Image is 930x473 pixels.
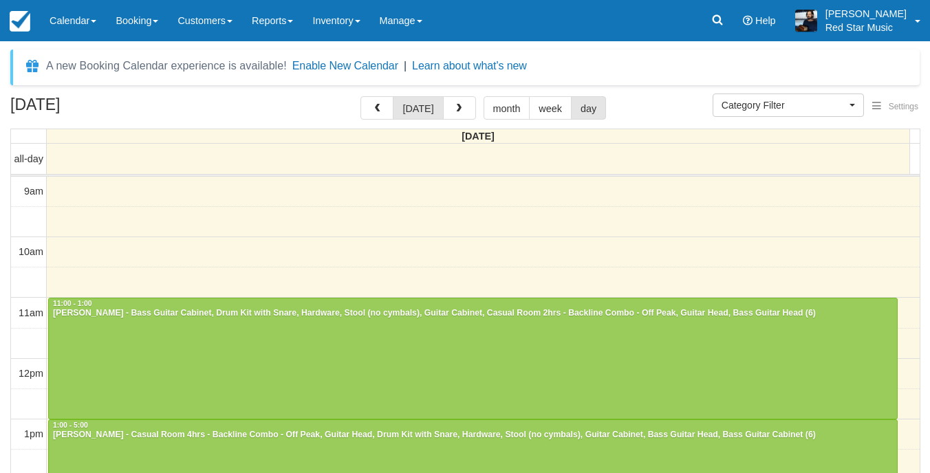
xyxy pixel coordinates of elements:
[825,7,907,21] p: [PERSON_NAME]
[19,246,43,257] span: 10am
[713,93,864,117] button: Category Filter
[19,368,43,379] span: 12pm
[825,21,907,34] p: Red Star Music
[412,60,527,71] a: Learn about what's new
[24,428,43,439] span: 1pm
[19,307,43,318] span: 11am
[864,97,927,117] button: Settings
[53,300,92,307] span: 11:00 - 1:00
[14,153,43,164] span: all-day
[743,16,753,25] i: Help
[529,96,572,120] button: week
[889,102,918,111] span: Settings
[571,96,606,120] button: day
[52,308,894,319] div: [PERSON_NAME] - Bass Guitar Cabinet, Drum Kit with Snare, Hardware, Stool (no cymbals), Guitar Ca...
[10,96,184,122] h2: [DATE]
[393,96,443,120] button: [DATE]
[292,59,398,73] button: Enable New Calendar
[484,96,530,120] button: month
[53,421,88,429] span: 1:00 - 5:00
[46,58,287,74] div: A new Booking Calendar experience is available!
[722,98,846,112] span: Category Filter
[52,430,894,441] div: [PERSON_NAME] - Casual Room 4hrs - Backline Combo - Off Peak, Guitar Head, Drum Kit with Snare, H...
[755,15,776,26] span: Help
[10,11,30,32] img: checkfront-main-nav-mini-logo.png
[795,10,817,32] img: A1
[462,131,495,142] span: [DATE]
[24,186,43,197] span: 9am
[48,298,898,419] a: 11:00 - 1:00[PERSON_NAME] - Bass Guitar Cabinet, Drum Kit with Snare, Hardware, Stool (no cymbals...
[404,60,407,71] span: |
